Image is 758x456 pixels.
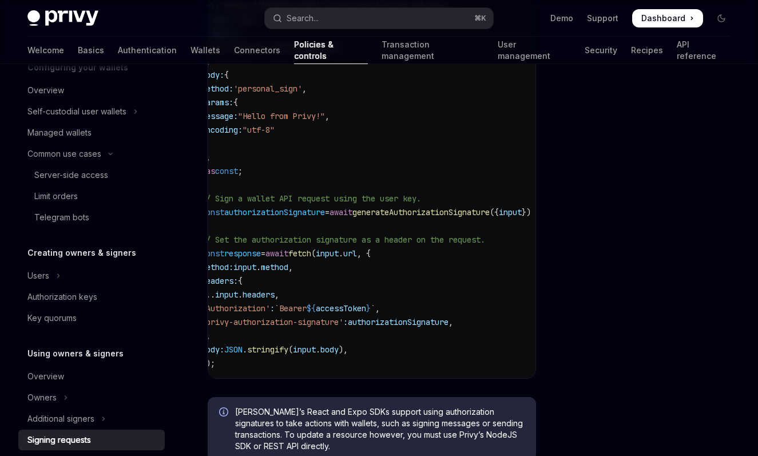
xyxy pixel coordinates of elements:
[288,248,311,259] span: fetch
[27,347,124,360] h5: Using owners & signers
[311,248,316,259] span: (
[18,165,165,185] a: Server-side access
[201,248,224,259] span: const
[641,13,685,24] span: Dashboard
[224,207,325,217] span: authorizationSignature
[27,37,64,64] a: Welcome
[233,262,256,272] span: input
[18,308,165,328] a: Key quorums
[27,269,49,283] div: Users
[201,193,421,204] span: // Sign a wallet API request using the user key.
[238,111,325,121] span: "Hello from Privy!"
[275,303,307,314] span: `Bearer
[275,290,279,300] span: ,
[288,344,293,355] span: (
[499,207,522,217] span: input
[27,391,57,405] div: Owners
[631,37,663,64] a: Recipes
[498,37,570,64] a: User management
[201,303,270,314] span: 'Authorization'
[18,101,165,122] button: Toggle Self-custodial user wallets section
[307,303,316,314] span: ${
[449,317,453,327] span: ,
[215,166,238,176] span: const
[261,248,265,259] span: =
[375,303,380,314] span: ,
[34,211,89,224] div: Telegram bots
[348,317,449,327] span: authorizationSignature
[27,370,64,383] div: Overview
[78,37,104,64] a: Basics
[34,168,108,182] div: Server-side access
[585,37,617,64] a: Security
[233,84,302,94] span: 'personal_sign'
[238,166,243,176] span: ;
[522,207,531,217] span: })
[339,248,343,259] span: .
[316,344,320,355] span: .
[18,366,165,387] a: Overview
[243,125,275,135] span: "utf-8"
[201,125,243,135] span: encoding:
[34,189,78,203] div: Limit orders
[325,111,330,121] span: ,
[302,84,307,94] span: ,
[27,311,77,325] div: Key quorums
[371,303,375,314] span: `
[201,290,215,300] span: ...
[18,122,165,143] a: Managed wallets
[247,344,288,355] span: stringify
[320,344,339,355] span: body
[265,248,288,259] span: await
[238,276,243,286] span: {
[316,248,339,259] span: input
[191,37,220,64] a: Wallets
[201,207,224,217] span: const
[288,262,293,272] span: ,
[224,344,243,355] span: JSON
[201,97,233,108] span: params:
[343,248,357,259] span: url
[474,14,486,23] span: ⌘ K
[550,13,573,24] a: Demo
[490,207,499,217] span: ({
[27,84,64,97] div: Overview
[219,407,231,419] svg: Info
[27,412,94,426] div: Additional signers
[27,126,92,140] div: Managed wallets
[18,207,165,228] a: Telegram bots
[27,246,136,260] h5: Creating owners & signers
[243,290,275,300] span: headers
[243,344,247,355] span: .
[330,207,352,217] span: await
[352,207,490,217] span: generateAuthorizationSignature
[366,303,371,314] span: }
[18,287,165,307] a: Authorization keys
[357,248,371,259] span: , {
[287,11,319,25] div: Search...
[233,97,238,108] span: {
[27,433,91,447] div: Signing requests
[343,317,348,327] span: :
[235,406,525,452] span: [PERSON_NAME]’s React and Expo SDKs support using authorization signatures to take actions with w...
[201,70,224,80] span: body:
[201,262,233,272] span: method:
[265,8,493,29] button: Open search
[234,37,280,64] a: Connectors
[712,9,731,27] button: Toggle dark mode
[256,262,261,272] span: .
[18,186,165,207] a: Limit orders
[238,290,243,300] span: .
[201,358,215,368] span: });
[201,84,233,94] span: method:
[261,262,288,272] span: method
[18,80,165,101] a: Overview
[201,344,224,355] span: body:
[270,303,275,314] span: :
[215,290,238,300] span: input
[18,265,165,286] button: Toggle Users section
[587,13,618,24] a: Support
[201,317,343,327] span: 'privy-authorization-signature'
[201,276,238,286] span: headers:
[118,37,177,64] a: Authentication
